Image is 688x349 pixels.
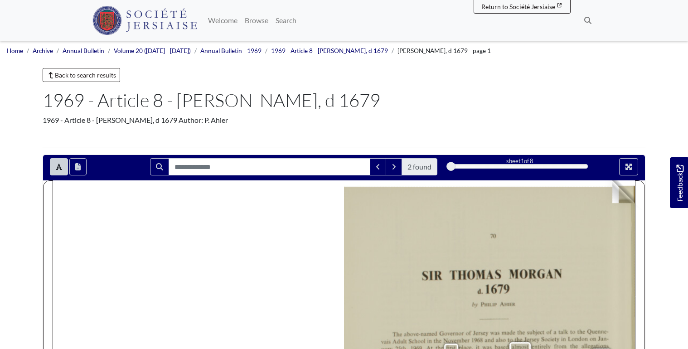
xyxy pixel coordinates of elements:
span: on [590,337,596,342]
span: to [571,330,574,334]
a: 1969 - Article 8 - [PERSON_NAME], d 1679 [271,47,388,54]
span: the [571,344,577,349]
a: Société Jersiaise logo [92,4,197,37]
span: 2 found [402,158,437,175]
span: the [577,329,583,334]
a: Back to search results [43,68,120,82]
a: Annual Bulletin [63,47,104,54]
span: subject [527,330,543,335]
span: in [562,336,565,341]
span: [GEOGRAPHIC_DATA] [568,335,624,342]
span: 1 [521,157,524,165]
span: AHIER [500,301,514,307]
span: SIR [422,268,440,283]
a: Home [7,47,23,54]
button: Next Match [386,158,402,175]
span: vais [381,339,389,344]
span: Jersey [473,331,485,336]
span: Society [542,337,558,343]
button: Full screen mode [619,158,638,175]
a: Annual Bulletin - 1969 [200,47,262,54]
button: Search [150,158,169,175]
span: 70 [490,233,496,238]
a: Browse [241,11,272,29]
a: Volume 20 ([DATE] - [DATE]) [114,47,191,54]
span: 1968 [472,338,481,343]
h1: 1969 - Article 8 - [PERSON_NAME], d 1679 [43,89,645,111]
a: Archive [33,47,53,54]
span: talk [559,329,567,334]
span: a [554,331,556,334]
div: 1969 - Article 8 - [PERSON_NAME], d 1679 Author: P. Ahier [43,115,645,126]
span: the [517,330,523,335]
button: Toggle text selection (Alt+T) [50,158,68,175]
span: the [434,338,440,343]
span: above»named [404,331,435,337]
span: [PERSON_NAME] [481,302,517,307]
span: the [515,337,521,342]
span: November [444,338,467,344]
a: Welcome [204,11,241,29]
span: Return to Société Jersiaise [481,3,555,10]
span: in [427,339,431,344]
span: to [508,338,512,343]
span: made [502,330,514,335]
a: Search [272,11,300,29]
span: 1679 [485,283,509,295]
span: Jan- [598,336,606,341]
button: Previous Match [370,158,386,175]
span: School [409,338,423,344]
span: was [490,331,498,336]
span: Governor [440,330,460,336]
div: sheet of 8 [451,157,588,165]
button: Open transcription window [69,158,87,175]
span: Jersey [524,337,536,343]
span: also [496,337,504,342]
span: d. [478,288,481,294]
span: of [547,329,551,334]
span: [PERSON_NAME], d 1679 - page 1 [397,47,491,54]
span: The [392,331,400,337]
span: Adult [393,339,405,344]
span: of [466,330,470,335]
span: Feedback [674,165,685,201]
a: Would you like to provide feedback? [670,157,688,208]
img: Société Jersiaise [92,6,197,35]
span: and [485,337,493,343]
span: by [472,303,477,308]
span: [PERSON_NAME] [450,268,535,281]
input: Search for [169,158,370,175]
span: MORGAN [509,267,557,281]
span: Quenne- [587,329,607,335]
